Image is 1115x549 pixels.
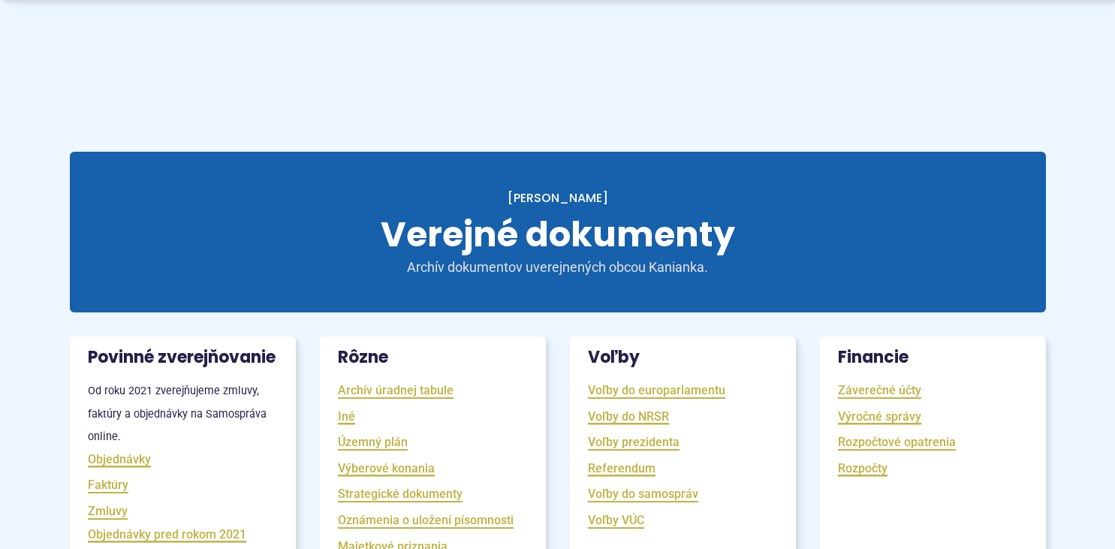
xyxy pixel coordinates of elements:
[378,259,738,276] p: Archív dokumentov uverejnených obcou Kanianka.
[588,382,725,399] a: Voľby do europarlamentu
[338,433,408,451] a: Územný plán
[70,336,296,379] h3: Povinné zverejňovanie
[338,408,355,425] a: Iné
[588,433,680,451] a: Voľby prezidenta
[838,460,887,477] a: Rozpočty
[338,382,454,399] a: Archív úradnej tabule
[88,476,128,493] a: Faktúry
[588,460,655,477] a: Referendum
[508,189,608,207] a: [PERSON_NAME]
[88,385,267,443] small: Od roku 2021 zverejňujeme zmluvy, faktúry a objednávky na Samospráva online.
[320,336,546,379] h3: Rôzne
[381,210,735,258] span: Verejné dokumenty
[588,485,698,502] a: Voľby do samospráv
[338,485,463,502] a: Strategické dokumenty
[820,336,1046,379] h3: Financie
[88,526,246,543] a: Objednávky pred rokom 2021
[588,511,644,529] a: Voľby VÚC
[838,382,921,399] a: Záverečné účty
[338,460,435,477] a: Výberové konania
[338,511,514,529] a: Oznámenia o uložení písomnosti
[570,336,796,379] h3: Voľby
[838,408,921,425] a: Výročné správy
[838,433,956,451] a: Rozpočtové opatrenia
[588,408,669,425] a: Voľby do NRSR
[88,451,151,468] a: Objednávky
[88,502,128,520] a: Zmluvy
